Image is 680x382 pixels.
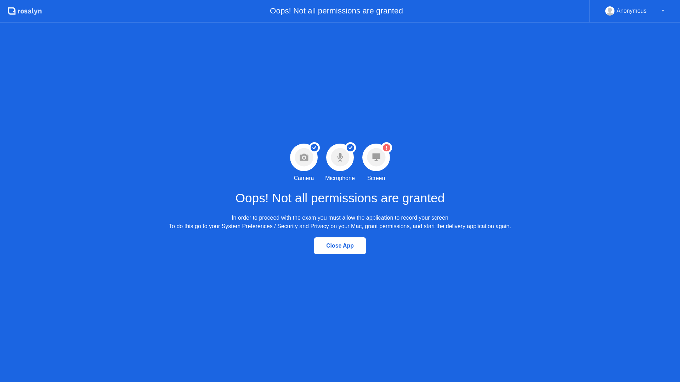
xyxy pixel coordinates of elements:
h1: Oops! Not all permissions are granted [236,189,445,208]
div: Close App [316,243,364,249]
div: Microphone [325,174,355,183]
div: Camera [294,174,314,183]
div: Anonymous [617,6,647,16]
div: Screen [367,174,385,183]
button: Close App [314,237,366,254]
div: ▼ [661,6,665,16]
div: In order to proceed with the exam you must allow the application to record your screen To do this... [169,214,511,231]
